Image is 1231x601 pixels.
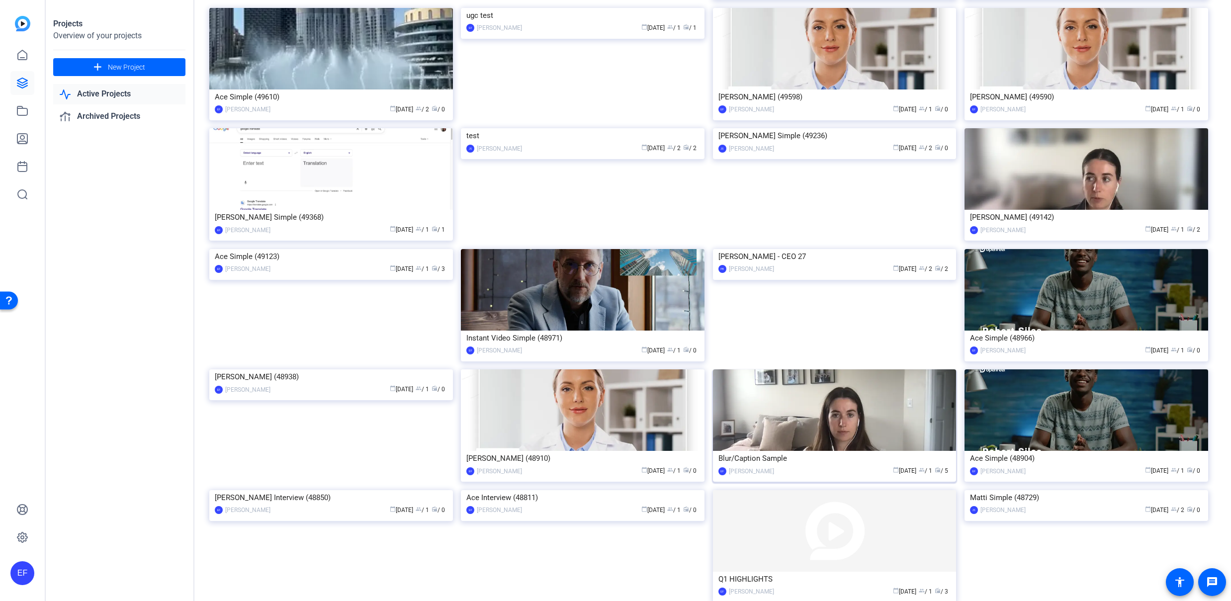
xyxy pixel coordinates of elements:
[935,265,941,271] span: radio
[718,451,951,466] div: Blur/Caption Sample
[893,265,916,272] span: [DATE]
[1171,106,1184,113] span: / 1
[432,507,445,514] span: / 0
[683,144,689,150] span: radio
[1145,226,1151,232] span: calendar_today
[641,346,647,352] span: calendar_today
[390,226,396,232] span: calendar_today
[718,145,726,153] div: JS
[970,346,978,354] div: EF
[667,24,681,31] span: / 1
[1145,346,1151,352] span: calendar_today
[390,106,413,113] span: [DATE]
[919,105,925,111] span: group
[477,505,522,515] div: [PERSON_NAME]
[980,225,1026,235] div: [PERSON_NAME]
[641,145,665,152] span: [DATE]
[970,451,1203,466] div: Ace Simple (48904)
[390,386,413,393] span: [DATE]
[667,24,673,30] span: group
[215,249,447,264] div: Ace Simple (49123)
[919,588,925,594] span: group
[683,347,697,354] span: / 0
[416,226,422,232] span: group
[919,588,932,595] span: / 1
[919,145,932,152] span: / 2
[466,451,699,466] div: [PERSON_NAME] (48910)
[1171,346,1177,352] span: group
[1171,226,1184,233] span: / 1
[919,106,932,113] span: / 1
[935,467,948,474] span: / 5
[432,105,438,111] span: radio
[893,105,899,111] span: calendar_today
[667,506,673,512] span: group
[466,346,474,354] div: EF
[729,144,774,154] div: [PERSON_NAME]
[970,105,978,113] div: EF
[935,588,941,594] span: radio
[970,89,1203,104] div: [PERSON_NAME] (49590)
[641,467,647,473] span: calendar_today
[893,145,916,152] span: [DATE]
[970,506,978,514] div: JS
[466,8,699,23] div: ugc test
[893,265,899,271] span: calendar_today
[225,264,270,274] div: [PERSON_NAME]
[432,265,445,272] span: / 3
[935,106,948,113] span: / 0
[390,265,413,272] span: [DATE]
[1171,347,1184,354] span: / 1
[53,84,185,104] a: Active Projects
[15,16,30,31] img: blue-gradient.svg
[477,466,522,476] div: [PERSON_NAME]
[108,62,145,73] span: New Project
[1187,507,1200,514] span: / 0
[980,466,1026,476] div: [PERSON_NAME]
[416,507,429,514] span: / 1
[718,249,951,264] div: [PERSON_NAME] - CEO 27
[919,467,925,473] span: group
[667,507,681,514] span: / 1
[215,210,447,225] div: [PERSON_NAME] Simple (49368)
[980,104,1026,114] div: [PERSON_NAME]
[390,105,396,111] span: calendar_today
[641,347,665,354] span: [DATE]
[683,506,689,512] span: radio
[893,144,899,150] span: calendar_today
[215,265,223,273] div: EF
[935,588,948,595] span: / 3
[1171,226,1177,232] span: group
[477,144,522,154] div: [PERSON_NAME]
[667,467,673,473] span: group
[466,145,474,153] div: JS
[667,347,681,354] span: / 1
[1145,507,1168,514] span: [DATE]
[641,467,665,474] span: [DATE]
[718,105,726,113] div: EF
[215,490,447,505] div: [PERSON_NAME] Interview (48850)
[432,226,445,233] span: / 1
[225,225,270,235] div: [PERSON_NAME]
[919,467,932,474] span: / 1
[466,506,474,514] div: EF
[1206,576,1218,588] mat-icon: message
[1145,226,1168,233] span: [DATE]
[893,588,916,595] span: [DATE]
[935,467,941,473] span: radio
[390,226,413,233] span: [DATE]
[432,226,438,232] span: radio
[416,265,422,271] span: group
[477,345,522,355] div: [PERSON_NAME]
[683,346,689,352] span: radio
[667,346,673,352] span: group
[970,226,978,234] div: EF
[919,265,925,271] span: group
[1145,506,1151,512] span: calendar_today
[466,128,699,143] div: test
[1187,226,1200,233] span: / 2
[466,490,699,505] div: Ace Interview (48811)
[416,385,422,391] span: group
[1187,105,1193,111] span: radio
[718,265,726,273] div: PB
